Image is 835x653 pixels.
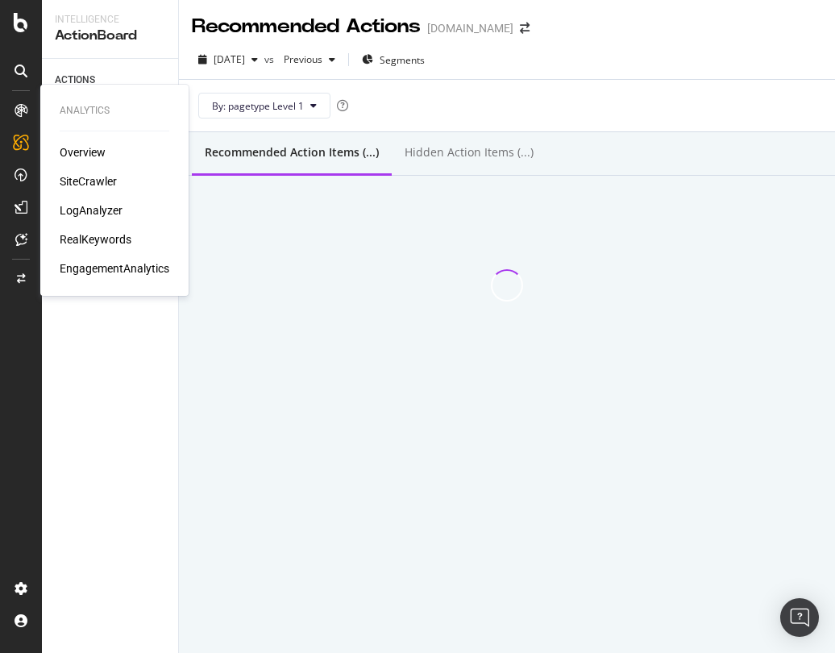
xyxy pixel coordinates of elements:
div: Intelligence [55,13,165,27]
a: Overview [60,144,106,160]
div: [DOMAIN_NAME] [427,20,513,36]
div: Analytics [60,104,169,118]
span: 2025 Sep. 6th [214,52,245,66]
a: RealKeywords [60,231,131,247]
div: ActionBoard [55,27,165,45]
a: EngagementAnalytics [60,260,169,277]
span: Previous [277,52,322,66]
button: [DATE] [192,47,264,73]
div: Hidden Action Items (...) [405,144,534,160]
a: SiteCrawler [60,173,117,189]
button: By: pagetype Level 1 [198,93,330,119]
span: By: pagetype Level 1 [212,99,304,113]
a: LogAnalyzer [60,202,123,218]
div: Open Intercom Messenger [780,598,819,637]
span: Segments [380,53,425,67]
a: ACTIONS [55,72,167,89]
button: Previous [277,47,342,73]
span: vs [264,52,277,66]
div: Recommended Action Items (...) [205,144,379,160]
div: Recommended Actions [192,13,421,40]
div: arrow-right-arrow-left [520,23,530,34]
div: ACTIONS [55,72,95,89]
button: Segments [355,47,431,73]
